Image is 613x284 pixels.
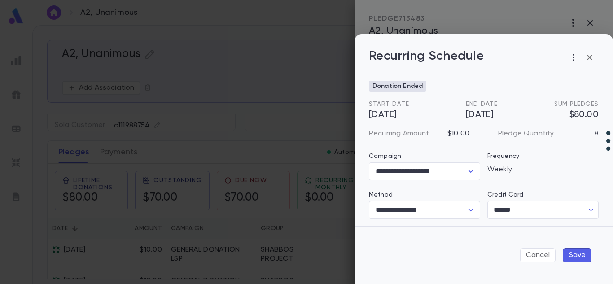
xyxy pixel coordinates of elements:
p: $10.00 [447,129,469,138]
span: End Date [466,100,498,108]
span: $80.00 [554,109,599,120]
span: [DATE] [466,109,498,120]
label: Campaign [369,153,401,160]
p: Frequency [487,153,599,160]
p: Recurring Amount [369,129,429,138]
button: Open [464,204,477,216]
label: Credit Card [487,191,524,198]
p: Weekly [487,165,599,174]
span: [DATE] [369,109,409,120]
p: Pledge Quantity [498,129,554,138]
p: 8 [595,129,599,138]
span: Sum Pledges [554,100,599,108]
button: Cancel [520,248,556,262]
span: Start Date [369,100,409,108]
span: Donation Ended [369,83,426,90]
p: Recurring Schedule [369,48,484,66]
button: Save [563,248,591,262]
label: Method [369,191,393,198]
button: Open [464,165,477,178]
